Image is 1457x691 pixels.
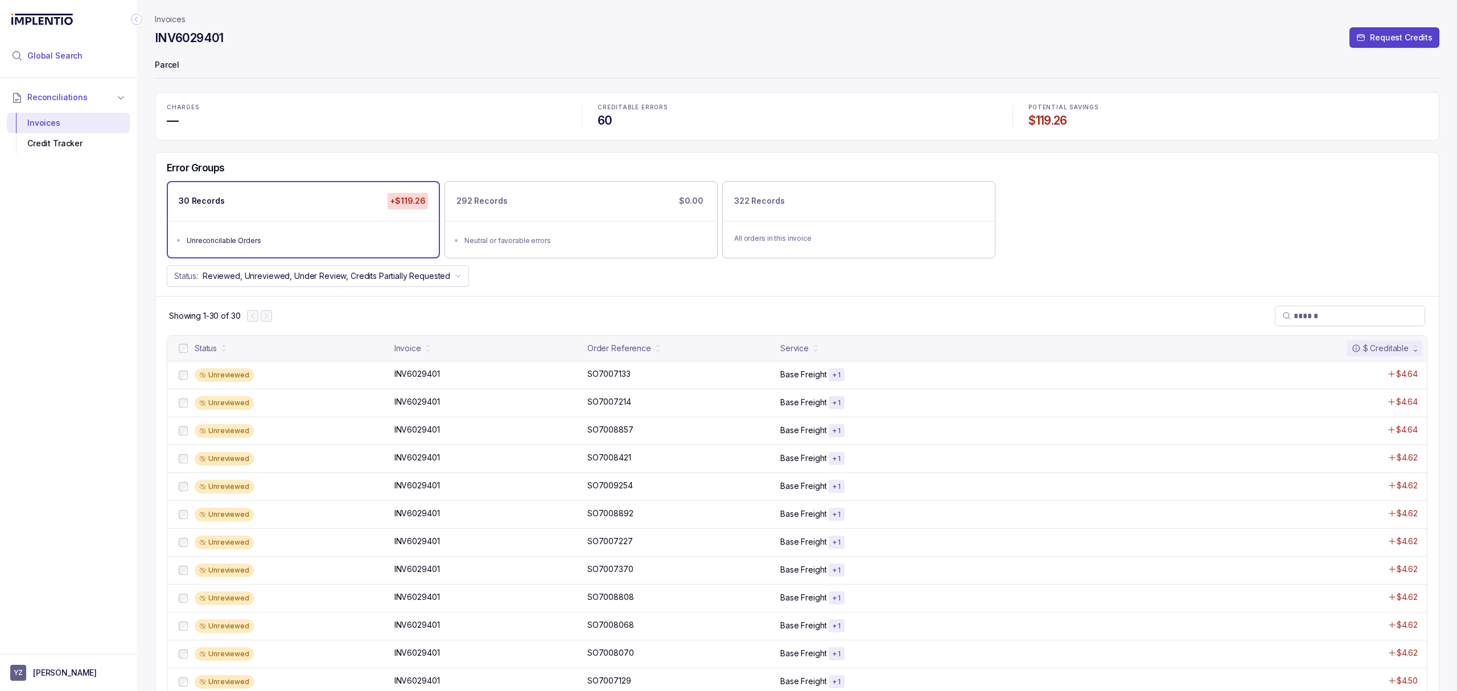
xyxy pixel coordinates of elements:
p: SO7007129 [587,675,631,686]
div: Unreviewed [195,424,254,438]
div: Unreviewed [195,480,254,493]
div: Unreconcilable Orders [187,235,427,246]
p: SO7008068 [587,619,634,631]
p: INV6029401 [394,452,440,463]
input: checkbox-checkbox [179,566,188,575]
p: SO7008892 [587,508,633,519]
p: $4.62 [1397,452,1418,463]
p: INV6029401 [394,675,440,686]
p: + 1 [832,426,841,435]
button: Reconciliations [7,85,130,110]
p: $4.50 [1397,675,1418,686]
div: Invoice [394,343,421,354]
p: SO7009254 [587,480,633,491]
p: INV6029401 [394,591,440,603]
p: POTENTIAL SAVINGS [1028,104,1427,111]
div: Service [780,343,809,354]
div: Unreviewed [195,452,254,466]
input: checkbox-checkbox [179,510,188,519]
p: + 1 [832,538,841,547]
p: $4.64 [1396,368,1418,380]
p: Request Credits [1370,32,1433,43]
p: All orders in this invoice [734,233,983,244]
p: Showing 1-30 of 30 [169,310,240,322]
p: INV6029401 [394,564,440,575]
p: Base Freight [780,620,826,631]
p: $4.62 [1397,619,1418,631]
input: checkbox-checkbox [179,398,188,408]
div: $ Creditable [1352,343,1409,354]
p: $4.62 [1397,480,1418,491]
div: Order Reference [587,343,651,354]
div: Unreviewed [195,675,254,689]
input: checkbox-checkbox [179,426,188,435]
p: INV6029401 [394,619,440,631]
p: $4.62 [1397,508,1418,519]
div: Unreviewed [195,564,254,577]
p: INV6029401 [394,396,440,408]
input: checkbox-checkbox [179,482,188,491]
p: Base Freight [780,508,826,520]
input: checkbox-checkbox [179,454,188,463]
p: + 1 [832,510,841,519]
p: 322 Records [734,195,784,207]
p: Base Freight [780,648,826,659]
p: INV6029401 [394,508,440,519]
button: Status:Reviewed, Unreviewed, Under Review, Credits Partially Requested [167,265,469,287]
span: Global Search [27,50,83,61]
input: checkbox-checkbox [179,622,188,631]
p: Base Freight [780,536,826,548]
p: SO7008070 [587,647,634,659]
p: CHARGES [167,104,566,111]
p: + 1 [832,371,841,380]
p: SO7007214 [587,396,631,408]
div: Reconciliations [7,110,130,157]
p: INV6029401 [394,647,440,659]
p: + 1 [832,594,841,603]
span: User initials [10,665,26,681]
p: + 1 [832,482,841,491]
p: Base Freight [780,397,826,408]
p: + 1 [832,454,841,463]
div: Status [195,343,217,354]
p: CREDITABLE ERRORS [598,104,997,111]
div: Collapse Icon [130,13,143,26]
p: $4.62 [1397,536,1418,547]
div: Unreviewed [195,647,254,661]
input: checkbox-checkbox [179,538,188,547]
p: INV6029401 [394,536,440,547]
div: Unreviewed [195,619,254,633]
input: checkbox-checkbox [179,677,188,686]
p: + 1 [832,622,841,631]
p: Reviewed, Unreviewed, Under Review, Credits Partially Requested [203,270,450,282]
h4: INV6029401 [155,30,224,46]
h4: $119.26 [1028,113,1427,129]
p: Base Freight [780,676,826,687]
p: + 1 [832,398,841,408]
a: Invoices [155,14,186,25]
nav: breadcrumb [155,14,186,25]
p: $4.62 [1397,591,1418,603]
p: $4.62 [1397,564,1418,575]
input: checkbox-checkbox [179,594,188,603]
div: Neutral or favorable errors [464,235,705,246]
p: 30 Records [179,195,225,207]
p: [PERSON_NAME] [33,667,97,678]
p: Base Freight [780,592,826,603]
p: $4.62 [1397,647,1418,659]
h5: Error Groups [167,162,225,174]
button: Request Credits [1349,27,1439,48]
p: SO7008857 [587,424,633,435]
p: $4.64 [1396,424,1418,435]
input: checkbox-checkbox [179,344,188,353]
div: Credit Tracker [16,133,121,154]
p: $4.64 [1396,396,1418,408]
span: Reconciliations [27,92,88,103]
input: checkbox-checkbox [179,371,188,380]
h4: 60 [598,113,997,129]
p: + 1 [832,677,841,686]
div: Unreviewed [195,508,254,521]
p: +$119.26 [388,193,428,209]
h4: — [167,113,566,129]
